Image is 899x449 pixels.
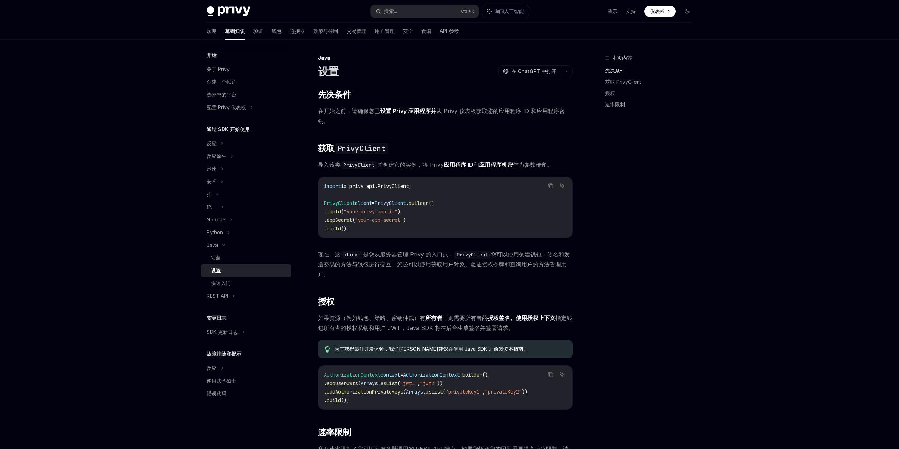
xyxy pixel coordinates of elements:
a: 错误代码 [201,387,291,400]
font: 应用程序 ID [444,161,473,168]
span: )) [522,389,527,395]
font: 仪表板 [650,8,665,14]
font: 错误代码 [207,390,226,396]
font: 授权签名。使用 [487,314,527,321]
span: , [417,380,420,386]
font: 是您从服务器管理 Privy 的入口点。 [363,251,454,258]
img: 深色标志 [207,6,250,16]
span: () [482,372,488,378]
font: 政策与控制 [313,28,338,34]
a: 仪表板 [644,6,676,17]
font: 所有者 [425,314,442,321]
span: builder [462,372,482,378]
button: 复制代码块中的内容 [546,370,555,379]
span: import [324,183,341,189]
a: 创建一个帐户 [201,76,291,88]
a: 速率限制 [605,99,698,110]
font: 欢迎 [207,28,217,34]
span: . [324,217,327,223]
a: 交易管理 [347,23,366,40]
font: 授权 [605,90,615,96]
span: ( [397,380,400,386]
font: 和 [473,161,479,168]
font: ， [442,314,448,321]
font: 统一 [207,204,217,210]
a: 设置 [201,264,291,277]
font: 如果资源（例如钱包、策略、密钥仲裁）有 [318,314,425,321]
span: "privateKey1" [445,389,482,395]
span: "jwt2" [420,380,437,386]
a: 先决条件 [605,65,698,76]
span: . [423,389,426,395]
font: 连接器 [290,28,305,34]
a: 连接器 [290,23,305,40]
font: 扑 [207,191,212,197]
font: 导入该类 [318,161,341,168]
font: 使用法学硕士 [207,378,236,384]
font: 迅速 [207,166,217,172]
span: PrivyClient [324,200,355,206]
font: 反应 [207,140,217,146]
button: 复制代码块中的内容 [546,181,555,190]
font: 在 ChatGPT 中打开 [511,68,556,74]
span: = [400,372,403,378]
font: 交易管理 [347,28,366,34]
a: 食谱 [421,23,431,40]
font: 先决条件 [318,89,351,100]
font: 钱包 [272,28,282,34]
svg: 提示 [325,346,330,353]
span: build [327,225,341,232]
span: Arrays [361,380,378,386]
font: 反应 [207,365,217,371]
span: . [460,372,462,378]
font: 基础知识 [225,28,245,34]
span: ( [352,217,355,223]
span: Arrays [406,389,423,395]
font: 故障排除和提示 [207,351,241,357]
span: (); [341,225,349,232]
font: 获取 [318,143,335,153]
span: appSecret [327,217,352,223]
a: 支持 [626,8,636,15]
span: io.privy.api.PrivyClient; [341,183,412,189]
font: 设置 [318,65,339,78]
span: AuthorizationContext [403,372,460,378]
font: 在开始之前，请确保您已 [318,107,380,114]
font: 搜索... [384,8,397,14]
a: 政策与控制 [313,23,338,40]
font: API 参考 [440,28,459,34]
font: 本页内容 [612,55,632,61]
span: . [324,389,327,395]
font: 授权 [318,296,335,307]
font: 设置 Privy 应用程序并 [380,107,436,114]
font: 您可以使用创建钱包、签名和发送交易的方法与钱包进行交互。您还可以使用获取用户对象、验证授权令牌和查询用户的方法管理用户。 [318,251,570,278]
font: 开始 [207,52,217,58]
font: Python [207,229,223,235]
a: 本指南。 [508,346,528,352]
a: API 参考 [440,23,459,40]
a: 基础知识 [225,23,245,40]
font: 创建一个帐户 [207,79,236,85]
span: )) [437,380,443,386]
span: asList [426,389,443,395]
font: 安卓 [207,178,217,184]
button: 询问人工智能 [557,181,567,190]
span: (); [341,397,349,403]
a: 授权签名。使用 [487,314,527,322]
span: context [380,372,400,378]
a: 设置 Privy 应用程序并 [380,107,436,115]
a: 关于 Privy [201,63,291,76]
span: . [324,208,327,215]
span: ) [403,217,406,223]
a: 欢迎 [207,23,217,40]
font: 则需要所有者的 [448,314,487,321]
a: 钱包 [272,23,282,40]
span: . [324,225,327,232]
font: 安装 [211,255,221,261]
font: 安全 [403,28,413,34]
button: 在 ChatGPT 中打开 [498,65,561,77]
font: 快速入门 [211,280,231,286]
font: REST API [207,293,228,299]
a: 使用法学硕士 [201,374,291,387]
